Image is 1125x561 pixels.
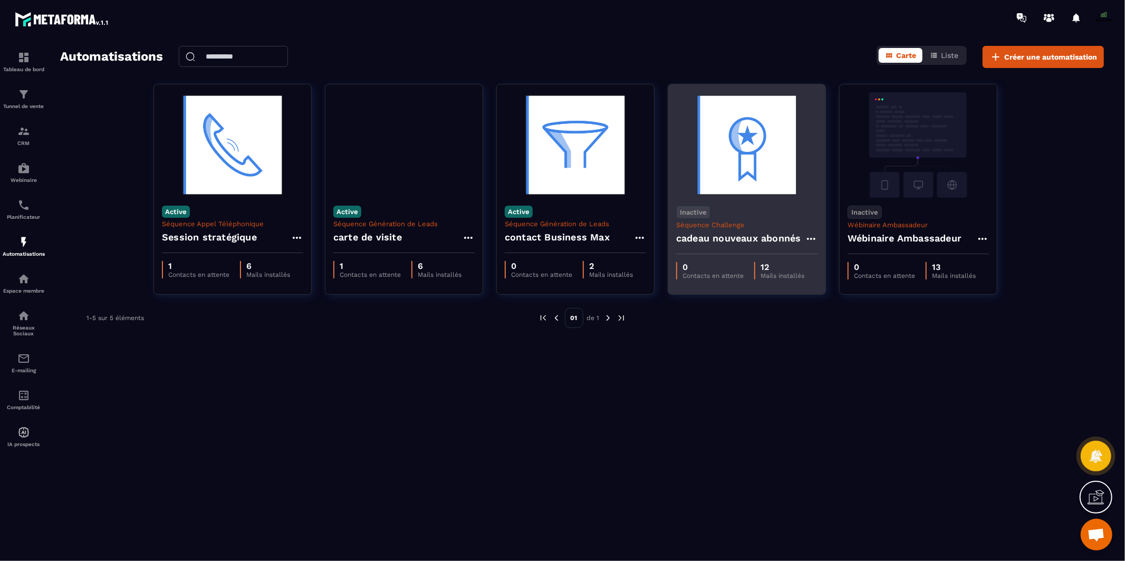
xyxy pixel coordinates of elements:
[3,228,45,265] a: automationsautomationsAutomatisations
[418,271,461,278] p: Mails installés
[932,272,976,279] p: Mails installés
[848,206,882,219] p: Inactive
[505,220,646,228] p: Séquence Génération de Leads
[3,265,45,302] a: automationsautomationsEspace membre
[761,262,804,272] p: 12
[17,199,30,211] img: scheduler
[3,251,45,257] p: Automatisations
[552,313,561,323] img: prev
[603,313,613,323] img: next
[3,177,45,183] p: Webinaire
[333,206,361,218] p: Active
[848,231,961,246] h4: Wébinaire Ambassadeur
[17,309,30,322] img: social-network
[17,88,30,101] img: formation
[418,261,461,271] p: 6
[3,344,45,381] a: emailemailE-mailing
[3,404,45,410] p: Comptabilité
[896,51,916,60] span: Carte
[168,261,229,271] p: 1
[246,261,290,271] p: 6
[17,273,30,285] img: automations
[17,389,30,402] img: accountant
[761,272,804,279] p: Mails installés
[3,103,45,109] p: Tunnel de vente
[924,48,965,63] button: Liste
[17,236,30,248] img: automations
[162,92,303,198] img: automation-background
[3,43,45,80] a: formationformationTableau de bord
[162,220,303,228] p: Séquence Appel Téléphonique
[676,231,801,246] h4: cadeau nouveaux abonnés
[511,271,572,278] p: Contacts en attente
[539,313,548,323] img: prev
[676,92,818,198] img: automation-background
[848,92,989,198] img: automation-background
[17,51,30,64] img: formation
[15,9,110,28] img: logo
[587,314,600,322] p: de 1
[682,272,744,279] p: Contacts en attente
[86,314,144,322] p: 1-5 sur 5 éléments
[617,313,626,323] img: next
[333,230,402,245] h4: carte de visite
[983,46,1104,68] button: Créer une automatisation
[3,191,45,228] a: schedulerschedulerPlanificateur
[879,48,922,63] button: Carte
[3,288,45,294] p: Espace membre
[3,302,45,344] a: social-networksocial-networkRéseaux Sociaux
[505,92,646,198] img: automation-background
[932,262,976,272] p: 13
[565,308,583,328] p: 01
[848,221,989,229] p: Wébinaire Ambassadeur
[682,262,744,272] p: 0
[340,271,401,278] p: Contacts en attente
[3,140,45,146] p: CRM
[162,206,190,218] p: Active
[3,154,45,191] a: automationsautomationsWebinaire
[17,352,30,365] img: email
[3,80,45,117] a: formationformationTunnel de vente
[17,125,30,138] img: formation
[3,66,45,72] p: Tableau de bord
[3,367,45,373] p: E-mailing
[3,117,45,154] a: formationformationCRM
[505,230,610,245] h4: contact Business Max
[333,92,475,198] img: automation-background
[17,162,30,175] img: automations
[1081,519,1112,550] a: Ouvrir le chat
[676,221,818,229] p: Séquence Challenge
[505,206,533,218] p: Active
[589,271,633,278] p: Mails installés
[941,51,958,60] span: Liste
[3,325,45,336] p: Réseaux Sociaux
[589,261,633,271] p: 2
[340,261,401,271] p: 1
[854,272,915,279] p: Contacts en attente
[3,381,45,418] a: accountantaccountantComptabilité
[3,441,45,447] p: IA prospects
[3,214,45,220] p: Planificateur
[511,261,572,271] p: 0
[60,46,163,68] h2: Automatisations
[162,230,257,245] h4: Session stratégique
[168,271,229,278] p: Contacts en attente
[854,262,915,272] p: 0
[246,271,290,278] p: Mails installés
[333,220,475,228] p: Séquence Génération de Leads
[17,426,30,439] img: automations
[1004,52,1097,62] span: Créer une automatisation
[676,206,710,219] p: Inactive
